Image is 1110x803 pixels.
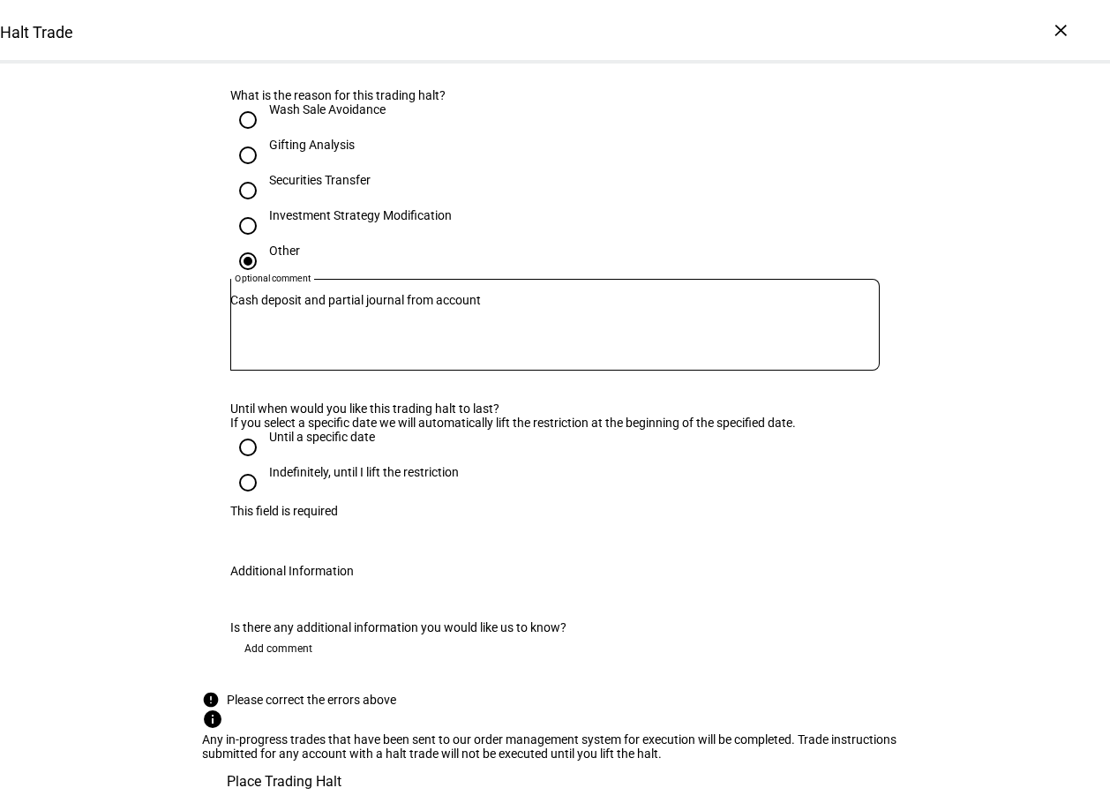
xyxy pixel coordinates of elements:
[269,138,355,152] div: Gifting Analysis
[230,401,880,416] div: Until when would you like this trading halt to last?
[269,244,300,258] div: Other
[235,273,311,283] mat-label: Optional comment
[244,634,312,663] span: Add comment
[1046,16,1075,44] div: ×
[269,430,375,444] div: Until a specific date
[269,208,452,222] div: Investment Strategy Modification
[269,173,371,187] div: Securities Transfer
[202,709,237,730] mat-icon: info
[230,564,354,578] div: Additional Information
[269,102,386,116] div: Wash Sale Avoidance
[202,691,220,709] mat-icon: error_outline
[227,693,396,707] div: Please correct the errors above
[230,88,880,102] div: What is the reason for this trading halt?
[230,620,880,634] div: Is there any additional information you would like us to know?
[230,504,338,518] div: This field is required
[230,634,326,663] button: Add comment
[269,465,459,479] div: Indefinitely, until I lift the restriction
[202,732,908,761] div: Any in-progress trades that have been sent to our order management system for execution will be c...
[230,416,880,430] div: If you select a specific date we will automatically lift the restriction at the beginning of the ...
